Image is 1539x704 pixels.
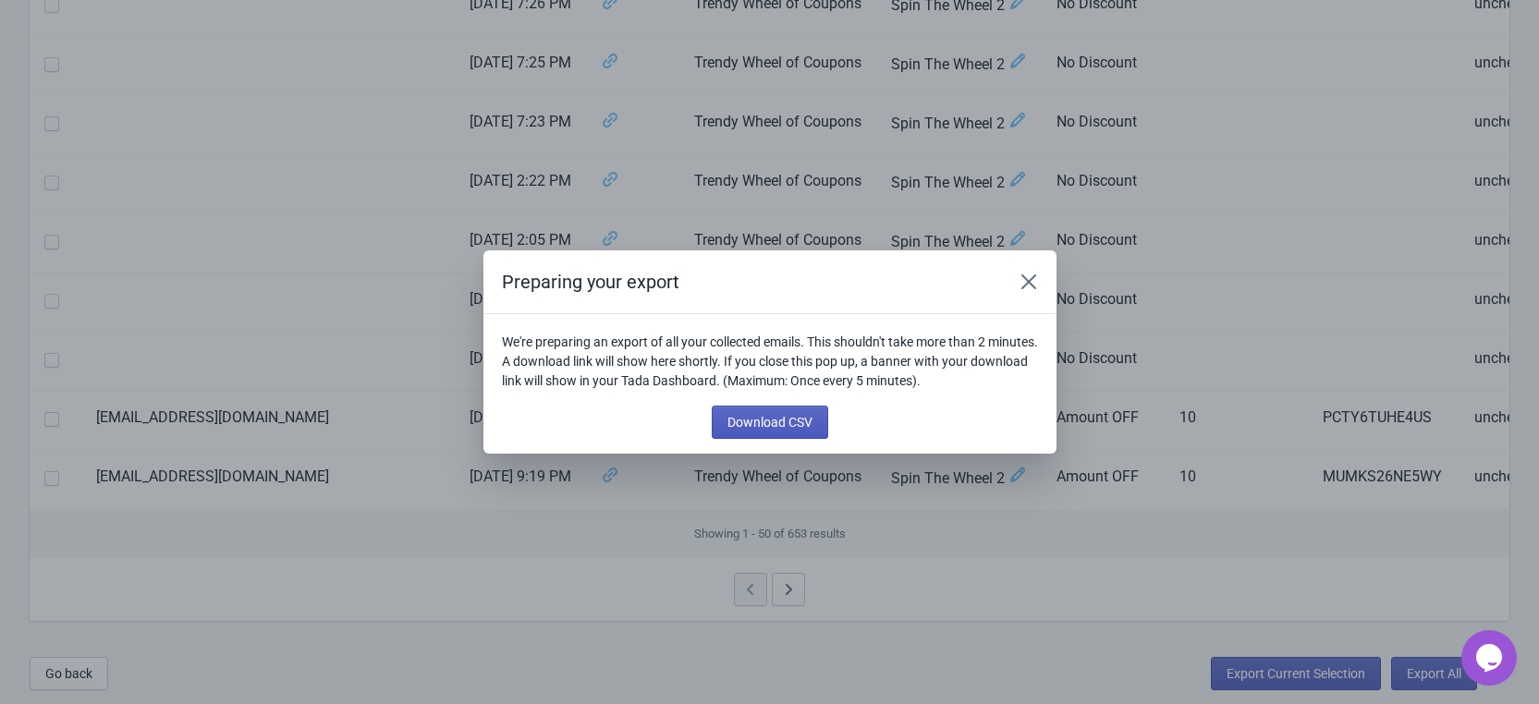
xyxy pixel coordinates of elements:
p: We're preparing an export of all your collected emails. This shouldn't take more than 2 minutes. ... [502,333,1038,391]
button: Download CSV [712,406,828,439]
button: Close [1012,265,1045,298]
span: Download CSV [727,415,812,430]
h2: Preparing your export [502,269,994,295]
iframe: chat widget [1461,630,1521,686]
